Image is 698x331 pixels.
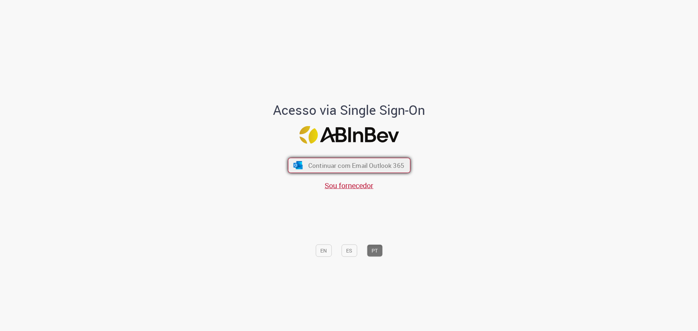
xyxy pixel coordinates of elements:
img: Logo ABInBev [299,126,399,144]
img: ícone Azure/Microsoft 360 [293,161,303,169]
button: ícone Azure/Microsoft 360 Continuar com Email Outlook 365 [288,158,410,173]
a: Sou fornecedor [325,181,373,190]
button: PT [367,244,382,257]
button: EN [316,244,332,257]
h1: Acesso via Single Sign-On [248,103,450,117]
button: ES [341,244,357,257]
span: Continuar com Email Outlook 365 [308,161,404,169]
